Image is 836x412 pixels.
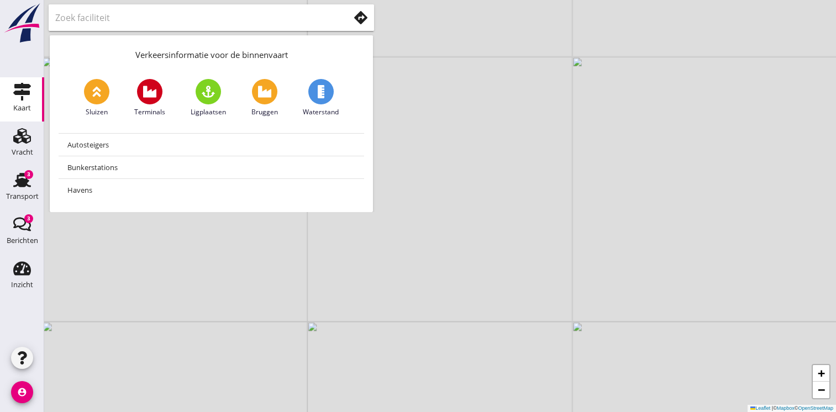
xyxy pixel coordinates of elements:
i: account_circle [11,381,33,403]
span: | [772,405,773,411]
span: + [818,366,825,380]
span: Terminals [134,107,165,117]
img: logo-small.a267ee39.svg [2,3,42,44]
a: Bruggen [251,79,278,117]
div: © © [748,405,836,412]
div: Bunkerstations [67,161,355,174]
div: Inzicht [11,281,33,288]
div: Berichten [7,237,38,244]
div: Autosteigers [67,138,355,151]
span: Waterstand [303,107,339,117]
span: − [818,383,825,397]
a: Mapbox [777,405,795,411]
div: 3 [24,214,33,223]
a: Waterstand [303,79,339,117]
a: Zoom in [813,365,829,382]
input: Zoek faciliteit [55,9,334,27]
a: Ligplaatsen [191,79,226,117]
span: Ligplaatsen [191,107,226,117]
a: Zoom out [813,382,829,398]
a: Terminals [134,79,165,117]
div: 3 [24,170,33,179]
span: Sluizen [86,107,108,117]
div: Vracht [12,149,33,156]
span: Bruggen [251,107,278,117]
div: Verkeersinformatie voor de binnenvaart [50,35,373,70]
div: Transport [6,193,39,200]
a: Sluizen [84,79,109,117]
a: OpenStreetMap [798,405,833,411]
div: Havens [67,183,355,197]
div: Kaart [13,104,31,112]
a: Leaflet [750,405,770,411]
